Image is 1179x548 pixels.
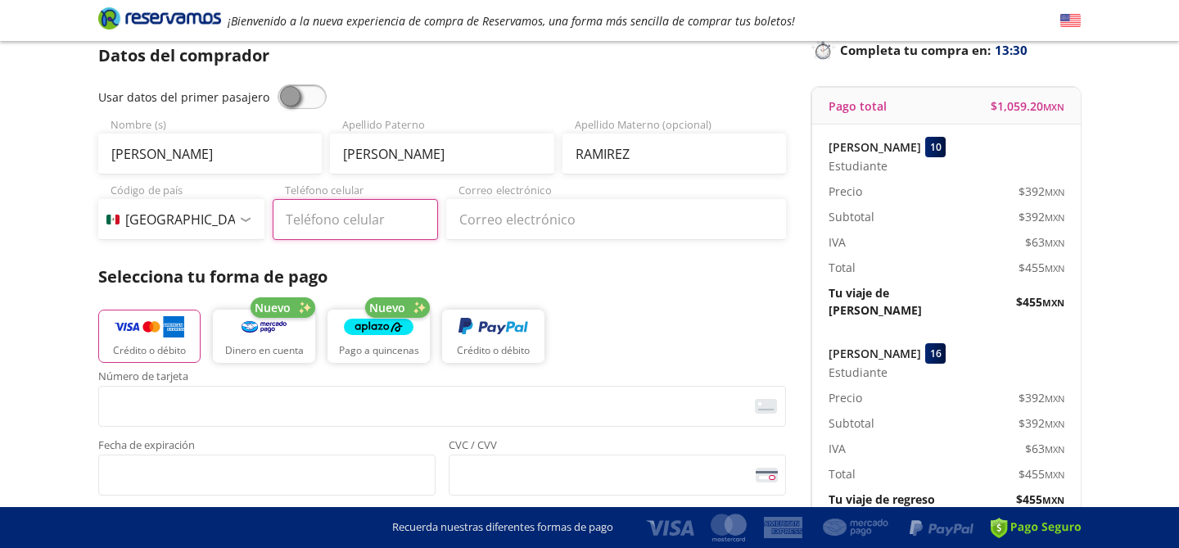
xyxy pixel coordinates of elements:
span: $ 392 [1019,208,1064,225]
span: $ 392 [1019,389,1064,406]
input: Apellido Materno (opcional) [562,134,786,174]
span: $ 63 [1025,440,1064,457]
input: Apellido Paterno [330,134,553,174]
span: $ 455 [1019,259,1064,276]
p: Completa tu compra en : [811,38,1081,61]
input: Correo electrónico [446,199,786,240]
p: Datos del comprador [98,43,786,68]
span: CVC / CVV [449,440,786,455]
input: Teléfono celular [273,199,439,240]
em: ¡Bienvenido a la nueva experiencia de compra de Reservamos, una forma más sencilla de comprar tus... [228,13,795,29]
p: IVA [829,440,846,457]
p: Dinero en cuenta [225,343,304,358]
p: Pago a quincenas [339,343,419,358]
span: $ 1,059.20 [991,97,1064,115]
img: MX [106,215,120,224]
p: IVA [829,233,846,251]
span: $ 455 [1016,491,1064,508]
iframe: Iframe de la fecha de caducidad de la tarjeta asegurada [106,460,428,491]
small: MXN [1045,186,1064,198]
span: Nuevo [255,299,291,316]
iframe: Iframe del código de seguridad de la tarjeta asegurada [456,460,779,491]
span: Estudiante [829,157,888,174]
p: Precio [829,389,862,406]
p: [PERSON_NAME] [829,138,921,156]
small: MXN [1045,418,1064,430]
small: MXN [1042,494,1064,506]
span: $ 392 [1019,414,1064,432]
p: Selecciona tu forma de pago [98,265,786,289]
span: 13:30 [995,41,1028,60]
button: Crédito o débito [98,310,201,363]
p: Pago total [829,97,887,115]
button: Dinero en cuenta [213,310,315,363]
button: Pago a quincenas [327,310,430,363]
input: Nombre (s) [98,134,322,174]
p: Crédito o débito [457,343,530,358]
span: Estudiante [829,364,888,381]
p: Recuerda nuestras diferentes formas de pago [392,519,613,536]
p: Precio [829,183,862,200]
span: $ 455 [1019,465,1064,482]
span: $ 63 [1025,233,1064,251]
p: Tu viaje de regreso [829,491,935,508]
p: [PERSON_NAME] [829,345,921,362]
small: MXN [1045,211,1064,224]
p: Subtotal [829,414,874,432]
p: Total [829,465,856,482]
small: MXN [1045,262,1064,274]
small: MXN [1045,443,1064,455]
small: MXN [1042,297,1064,309]
div: 16 [925,343,946,364]
small: MXN [1045,392,1064,405]
p: Total [829,259,856,276]
p: Subtotal [829,208,874,225]
div: 10 [925,137,946,157]
span: Número de tarjeta [98,371,786,386]
button: English [1060,11,1081,31]
p: Tu viaje de [PERSON_NAME] [829,284,946,319]
a: Brand Logo [98,6,221,35]
small: MXN [1045,237,1064,249]
p: Crédito o débito [113,343,186,358]
iframe: Iframe del número de tarjeta asegurada [106,391,779,422]
img: card [755,399,777,414]
button: Crédito o débito [442,310,544,363]
span: $ 392 [1019,183,1064,200]
i: Brand Logo [98,6,221,30]
small: MXN [1043,101,1064,113]
span: $ 455 [1016,293,1064,310]
span: Usar datos del primer pasajero [98,89,269,105]
span: Nuevo [369,299,405,316]
span: Fecha de expiración [98,440,436,455]
small: MXN [1045,469,1064,481]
